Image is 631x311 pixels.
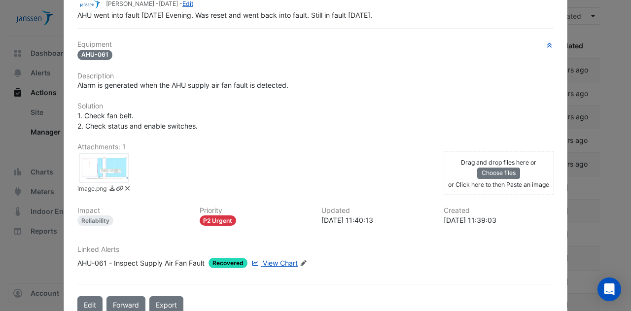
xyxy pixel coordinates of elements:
[200,215,237,226] div: P2 Urgent
[79,153,129,183] div: image.png
[300,260,307,267] fa-icon: Edit Linked Alerts
[249,258,298,268] a: View Chart
[477,168,520,178] button: Choose files
[77,207,188,215] h6: Impact
[77,40,554,49] h6: Equipment
[444,215,554,225] div: [DATE] 11:39:03
[321,215,432,225] div: [DATE] 11:40:13
[444,207,554,215] h6: Created
[77,143,554,151] h6: Attachments: 1
[77,111,198,130] span: 1. Check fan belt. 2. Check status and enable switches.
[77,215,113,226] div: Reliability
[597,277,621,301] div: Open Intercom Messenger
[77,11,372,19] span: AHU went into fault [DATE] Evening. Was reset and went back into fault. Still in fault [DATE].
[77,184,106,195] small: image.png
[124,184,131,195] a: Delete
[116,184,123,195] a: Copy link to clipboard
[209,258,247,268] span: Recovered
[77,245,554,254] h6: Linked Alerts
[448,181,549,188] small: or Click here to then Paste an image
[461,159,536,166] small: Drag and drop files here or
[77,258,205,268] div: AHU-061 - Inspect Supply Air Fan Fault
[263,259,298,267] span: View Chart
[77,102,554,110] h6: Solution
[321,207,432,215] h6: Updated
[108,184,116,195] a: Download
[77,50,112,60] span: AHU-061
[77,81,288,89] span: Alarm is generated when the AHU supply air fan fault is detected.
[77,72,554,80] h6: Description
[200,207,310,215] h6: Priority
